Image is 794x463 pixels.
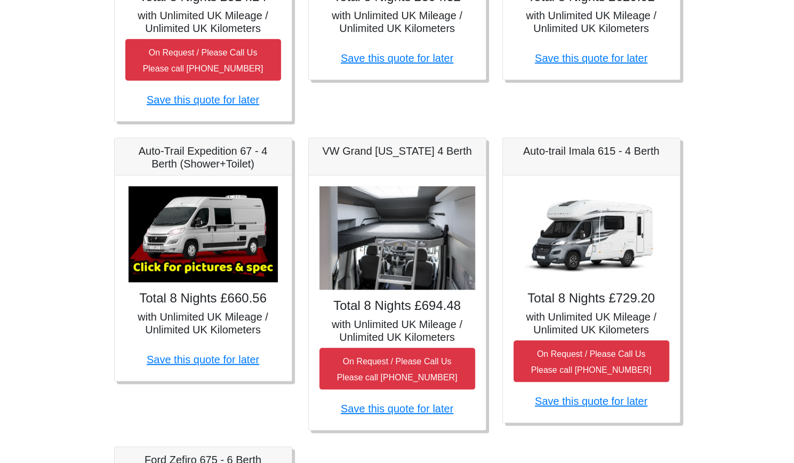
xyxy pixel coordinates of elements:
[337,357,458,382] small: On Request / Please Call Us Please call [PHONE_NUMBER]
[535,395,647,407] a: Save this quote for later
[514,145,669,157] h5: Auto-trail Imala 615 - 4 Berth
[319,145,475,157] h5: VW Grand [US_STATE] 4 Berth
[531,349,652,374] small: On Request / Please Call Us Please call [PHONE_NUMBER]
[514,9,669,35] h5: with Unlimited UK Mileage / Unlimited UK Kilometers
[514,340,669,382] button: On Request / Please Call UsPlease call [PHONE_NUMBER]
[514,291,669,306] h4: Total 8 Nights £729.20
[517,186,666,282] img: Auto-trail Imala 615 - 4 Berth
[147,354,259,365] a: Save this quote for later
[319,186,475,290] img: VW Grand California 4 Berth
[129,186,278,282] img: Auto-Trail Expedition 67 - 4 Berth (Shower+Toilet)
[147,94,259,106] a: Save this quote for later
[125,9,281,35] h5: with Unlimited UK Mileage / Unlimited UK Kilometers
[514,310,669,336] h5: with Unlimited UK Mileage / Unlimited UK Kilometers
[319,9,475,35] h5: with Unlimited UK Mileage / Unlimited UK Kilometers
[125,39,281,81] button: On Request / Please Call UsPlease call [PHONE_NUMBER]
[341,52,453,64] a: Save this quote for later
[143,48,263,73] small: On Request / Please Call Us Please call [PHONE_NUMBER]
[319,348,475,389] button: On Request / Please Call UsPlease call [PHONE_NUMBER]
[125,310,281,336] h5: with Unlimited UK Mileage / Unlimited UK Kilometers
[341,403,453,414] a: Save this quote for later
[535,52,647,64] a: Save this quote for later
[125,145,281,170] h5: Auto-Trail Expedition 67 - 4 Berth (Shower+Toilet)
[319,298,475,314] h4: Total 8 Nights £694.48
[125,291,281,306] h4: Total 8 Nights £660.56
[319,318,475,344] h5: with Unlimited UK Mileage / Unlimited UK Kilometers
